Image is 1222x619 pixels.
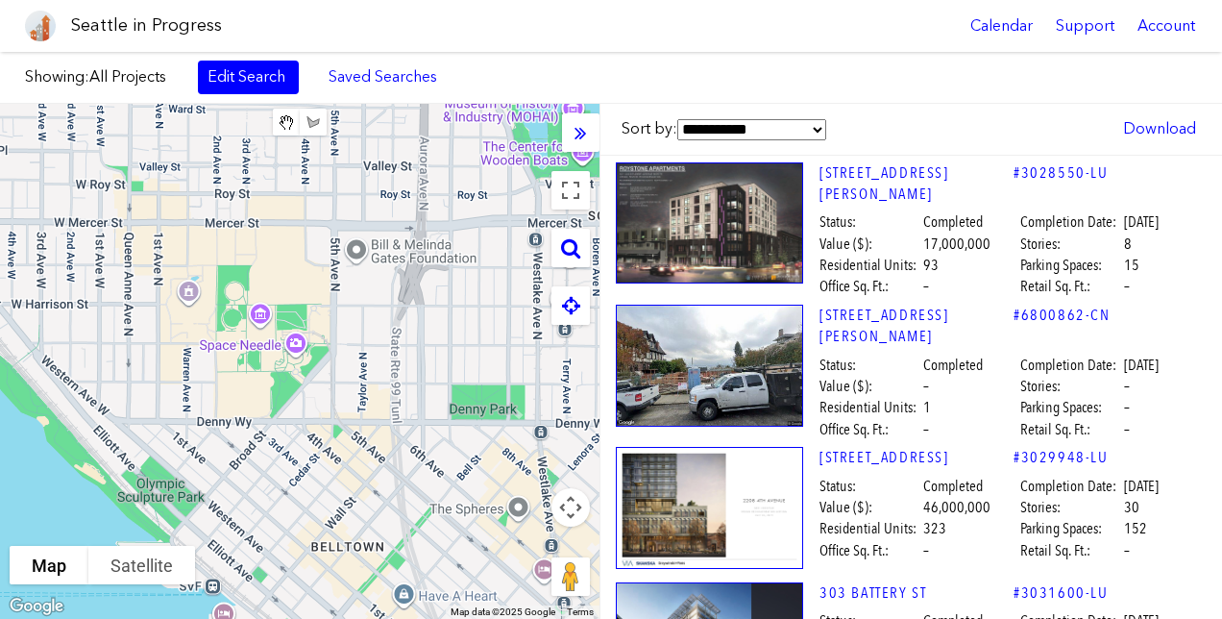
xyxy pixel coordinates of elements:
span: Office Sq. Ft.: [819,419,920,440]
label: Showing: [25,66,179,87]
span: – [1124,376,1130,397]
a: Terms [567,607,594,617]
span: – [1124,540,1130,561]
span: Office Sq. Ft.: [819,540,920,561]
span: Completion Date: [1020,211,1121,233]
span: 30 [1124,497,1139,518]
span: Residential Units: [819,518,920,539]
a: #3029948-LU [1014,447,1109,468]
span: – [1124,397,1130,418]
h1: Seattle in Progress [71,13,222,37]
span: All Projects [89,67,166,86]
span: Parking Spaces: [1020,397,1121,418]
img: 1.jpg [616,447,803,569]
span: Parking Spaces: [1020,518,1121,539]
a: 303 BATTERY ST [819,582,1014,604]
button: Toggle fullscreen view [551,171,590,210]
span: Status: [819,476,920,497]
a: #3031600-LU [1014,582,1109,604]
a: Open this area in Google Maps (opens a new window) [5,594,68,619]
span: – [923,419,929,440]
button: Show satellite imagery [88,546,195,584]
span: [DATE] [1124,476,1159,497]
img: favicon-96x96.png [25,11,56,41]
a: [STREET_ADDRESS][PERSON_NAME] [819,162,1014,206]
a: Edit Search [198,61,299,93]
span: – [1124,419,1130,440]
span: Retail Sq. Ft.: [1020,419,1121,440]
span: [DATE] [1124,211,1159,233]
span: Value ($): [819,376,920,397]
span: 8 [1124,234,1132,255]
span: Completed [923,355,983,376]
span: Value ($): [819,497,920,518]
select: Sort by: [677,119,826,140]
a: #6800862-CN [1014,305,1111,326]
span: Stories: [1020,497,1121,518]
span: Completion Date: [1020,476,1121,497]
span: Completed [923,211,983,233]
a: Saved Searches [318,61,448,93]
span: Residential Units: [819,255,920,276]
button: Draw a shape [300,109,327,136]
span: 152 [1124,518,1147,539]
span: Completion Date: [1020,355,1121,376]
span: Completed [923,476,983,497]
span: Map data ©2025 Google [451,607,555,617]
span: – [1124,276,1130,297]
a: #3028550-LU [1014,162,1109,184]
span: 93 [923,255,939,276]
img: 309_W_KINNEAR_PL_SEATTLE.jpg [616,305,803,427]
span: Office Sq. Ft.: [819,276,920,297]
span: 15 [1124,255,1139,276]
span: Stories: [1020,376,1121,397]
span: Stories: [1020,234,1121,255]
button: Show street map [10,546,88,584]
span: Status: [819,355,920,376]
a: [STREET_ADDRESS] [819,447,1014,468]
span: – [923,376,929,397]
button: Drag Pegman onto the map to open Street View [551,557,590,596]
a: Download [1113,112,1206,145]
span: Value ($): [819,234,920,255]
span: 17,000,000 [923,234,990,255]
label: Sort by: [622,118,826,140]
span: [DATE] [1124,355,1159,376]
span: Retail Sq. Ft.: [1020,276,1121,297]
span: 323 [923,518,946,539]
span: – [923,276,929,297]
span: Status: [819,211,920,233]
a: [STREET_ADDRESS][PERSON_NAME] [819,305,1014,348]
span: Retail Sq. Ft.: [1020,540,1121,561]
span: 46,000,000 [923,497,990,518]
img: 1.jpg [616,162,803,285]
span: – [923,540,929,561]
img: Google [5,594,68,619]
span: 1 [923,397,931,418]
button: Map camera controls [551,488,590,527]
button: Stop drawing [273,109,300,136]
span: Parking Spaces: [1020,255,1121,276]
span: Residential Units: [819,397,920,418]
